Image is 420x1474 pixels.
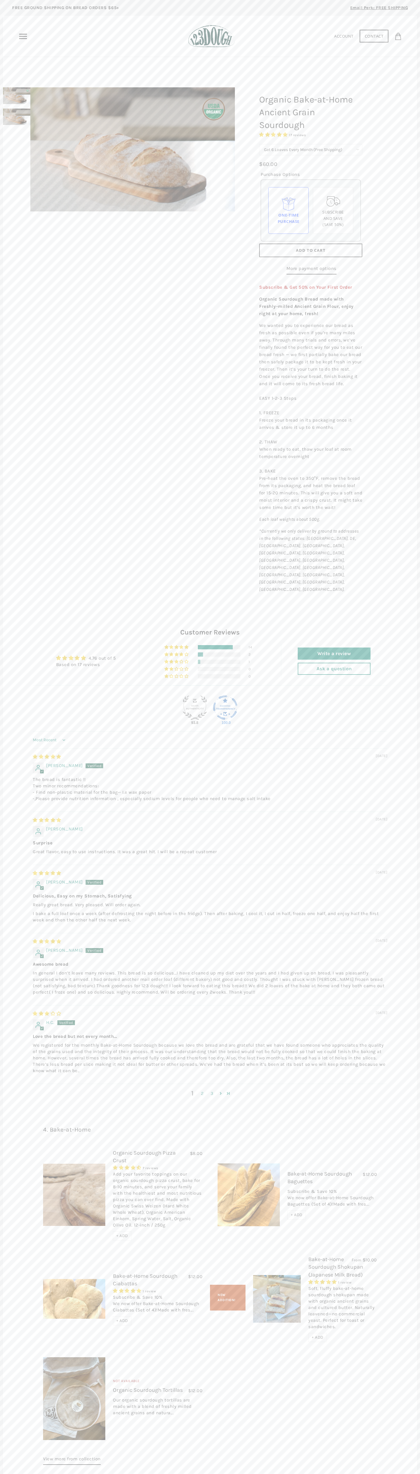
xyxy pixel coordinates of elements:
div: Silver Authentic Shop. At least 90% of published reviews are verified reviews [183,695,207,720]
img: 123Dough Bakery [188,25,235,48]
span: 4.76 stars [259,132,289,137]
legend: Purchase Options [261,171,300,178]
a: Organic Sourdough Pizza Crust [113,1149,176,1164]
a: Ask a question [298,663,371,675]
span: 1 review [143,1289,156,1293]
div: Diamond Transparent Shop. Published 100% of verified reviews received in total [213,695,237,720]
img: Organic Sourdough Pizza Crust [43,1164,105,1226]
span: + ADD [291,1212,303,1217]
div: 100.0 [220,720,230,725]
a: Contact [360,30,389,42]
div: 6% (1) reviews with 3 star rating [164,660,190,664]
span: [DATE] [376,817,387,822]
span: [PERSON_NAME] [46,879,83,885]
strong: Organic Sourdough Bread made with Freshly-milled Ancient Grain Flour, enjoy right at your home, f... [259,296,354,316]
a: Write a review [298,648,371,660]
div: Average rating is 4.76 stars [56,655,116,661]
em: Each loaf weights about 500g. [259,517,320,522]
p: In general I don’t leave many reviews. This bread is so delicious…I have cleaned up my diet over ... [33,970,387,995]
span: Email Perk: FREE SHIPPING [350,5,408,10]
div: $60.00 [259,160,277,169]
div: Based on 17 reviews [56,661,116,668]
span: + ADD [116,1318,128,1323]
span: $8.00 [190,1151,203,1156]
div: + ADD [287,1210,306,1220]
a: 4. Bake-at-Home [43,1126,91,1133]
p: The bread is fantastic !! Two minor recommendations: - Find non-plastic material for the bag-- I.... [33,776,387,802]
span: Add to Cart [296,247,326,253]
img: Organic Sourdough Tortillas [43,1357,105,1440]
span: 5.00 stars [113,1288,143,1294]
a: Page 2 [198,1090,207,1097]
span: Subscribe and save [322,209,344,221]
a: Judge.me Silver Authentic Shop medal 93.8 [183,695,207,720]
h2: Customer Reviews [33,628,387,637]
p: We registered for the monthly Bake-at-Home Sourdough because we love the bread and are grateful t... [33,1042,387,1074]
span: $10.00 [363,1257,377,1263]
div: + ADD [113,1316,131,1325]
img: Bake-at-Home Sourdough Baguettes [218,1163,280,1226]
span: $12.00 [188,1388,202,1393]
a: More payment options [286,265,337,274]
div: Subscribe & Save 10% We now offer Bake-at-Home Sourdough Ciabattas (Set of 4)!Made with fres... [113,1294,202,1316]
div: 14 [249,645,256,649]
p: I bake a full loaf once a week (after defrosting the night before in the fridge). Then after baki... [33,910,387,923]
p: Great flavor, easy to use instructions. It was a great hit. I will be a repeat customer [33,849,387,855]
span: 4.29 stars [113,1165,143,1170]
span: 5 star review [33,939,61,944]
span: [DATE] [376,870,387,875]
span: 3 star review [33,1011,61,1016]
em: *Currently we only deliver by ground to addresses in the following states: [GEOGRAPHIC_DATA], DE,... [259,528,359,592]
a: Organic Sourdough Tortillas [113,1387,183,1393]
div: 12% (2) reviews with 4 star rating [164,652,190,657]
a: Page 3 [207,1090,217,1097]
div: + ADD [113,1231,131,1240]
div: Subscribe & Save 10% We now offer Bake-at-Home Sourdough Baguettes (Set of 4)!Made with fres... [287,1188,377,1210]
a: Account [334,33,354,39]
a: View more from collection [43,1455,101,1465]
img: Organic Bake-at-Home Ancient Grain Sourdough [3,109,30,125]
span: H.C. [46,1020,54,1025]
a: Page 4 [225,1090,232,1097]
span: Subscribe & Get 50% on Your First Order [259,284,352,290]
span: [DATE] [376,753,387,759]
div: Our organic sourdough tortillas are made with a blend of freshly milled ancient grains and natura... [113,1397,202,1419]
img: Organic Bake-at-Home Ancient Grain Sourdough [3,87,30,104]
div: 2 [249,652,256,657]
nav: Primary [18,32,28,41]
span: (Save 50%) [323,222,344,227]
p: We wanted you to experience our bread as fresh as possible even if you’re many miles away. Throug... [259,322,362,511]
div: 93.8 [190,720,200,725]
h1: Organic Bake-at-Home Ancient Grain Sourdough [255,90,367,134]
div: Soft, fluffy bake-at-home sourdough shokupan made with organic ancient grains and cultured butter... [308,1285,377,1333]
span: 5 star review [33,754,61,759]
b: Love the bread but not every month... [33,1033,387,1040]
div: Not Available [113,1378,202,1386]
b: Surprise [33,840,387,846]
div: 1 [249,660,256,664]
p: FREE GROUND SHIPPING ON BREAD ORDERS $65+ [12,5,119,11]
span: 5 star review [33,870,61,876]
img: Judge.me Diamond Transparent Shop medal [213,695,237,720]
select: Sort dropdown [33,734,67,746]
img: Organic Bake-at-Home Ancient Grain Sourdough [30,87,235,211]
p: Really great bread. Very pleased. Will order again. [33,902,387,908]
div: Add your favorite toppings on our organic sourdough pizza crust, bake for 8-10 minutes, and serve... [113,1171,202,1231]
div: 82% (14) reviews with 5 star rating [164,645,190,649]
a: 4.76 out of 5 [89,655,116,661]
a: Page 2 [217,1090,225,1097]
span: [PERSON_NAME] [46,947,83,953]
img: Bake-at-Home Sourdough Ciabattas [43,1279,105,1319]
img: Bake-at-Home Sourdough Shokupan (Japanese Milk Bread) [253,1275,301,1323]
span: $12.00 [363,1172,377,1177]
span: From [352,1257,361,1263]
img: Judge.me Silver Authentic Shop medal [183,695,207,720]
span: 5 star review [33,817,61,823]
span: [PERSON_NAME] [46,826,83,832]
a: Judge.me Diamond Transparent Shop medal 100.0 [213,695,237,720]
